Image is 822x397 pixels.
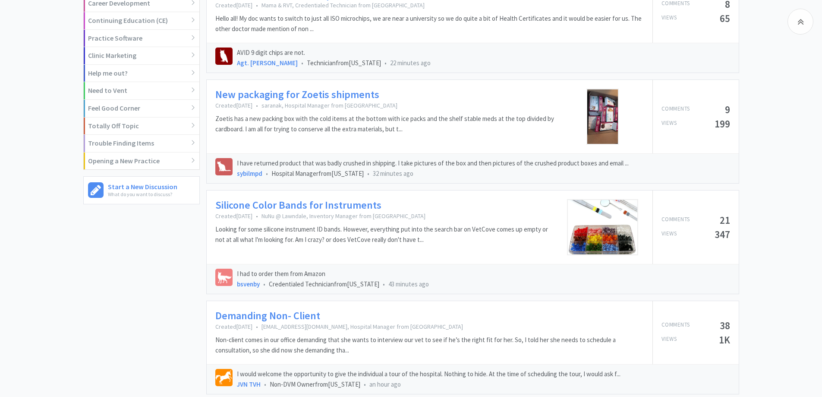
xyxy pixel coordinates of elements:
h5: 65 [720,13,730,23]
div: Clinic Marketing [84,47,199,65]
span: • [256,102,258,109]
a: New packaging for Zoetis shipments [215,89,379,101]
div: Non-DVM Owner from [US_STATE] [237,379,730,390]
p: AVID 9 digit chips are not. [237,48,730,58]
span: an hour ago [369,380,401,388]
span: • [364,380,366,388]
img: IMG_9112-1755808479.jfif [586,89,619,145]
p: Looking for some silicone instrument ID bands. However, everything put into the search bar on Vet... [215,224,557,245]
h5: 38 [720,321,730,330]
a: Silicone Color Bands for Instruments [215,199,381,212]
p: Comments [661,105,690,114]
span: • [383,280,385,288]
img: instrument%20silocone%20bands-1755607050.png [567,199,638,255]
a: JVN TVH [237,380,261,388]
p: I would welcome the opportunity to give the individual a tour of the hospital. Nothing to hide. A... [237,369,730,379]
span: 43 minutes ago [388,280,429,288]
div: Trouble Finding Items [84,135,199,152]
p: Views [661,13,677,23]
span: • [384,59,387,67]
div: Totally Off Topic [84,118,199,135]
p: Zoetis has a new packing box with the cold items at the bottom with ice packs and the shelf stabl... [215,114,557,134]
p: Comments [661,215,690,225]
p: What do you want to discuss? [108,190,177,198]
h5: 21 [720,215,730,225]
p: Created [DATE] NuNu @ Lawndale, Inventory Manager from [GEOGRAPHIC_DATA] [215,212,557,220]
span: 22 minutes ago [390,59,431,67]
span: • [256,1,258,9]
div: Feel Good Corner [84,100,199,118]
div: Hospital Manager from [US_STATE] [237,168,730,179]
a: Agt. [PERSON_NAME] [237,59,298,67]
p: Created [DATE] saranak, Hospital Manager from [GEOGRAPHIC_DATA] [215,102,557,109]
h5: 1K [719,335,730,345]
span: • [256,212,258,220]
div: Need to Vent [84,82,199,100]
p: I had to order them from Amazon [237,269,730,279]
p: Created [DATE] [EMAIL_ADDRESS][DOMAIN_NAME], Hospital Manager from [GEOGRAPHIC_DATA] [215,323,644,330]
span: • [266,169,268,178]
p: Views [661,229,677,239]
span: 32 minutes ago [373,169,413,178]
p: Hello all! My doc wants to switch to just all ISO microchips, we are near a university so we do q... [215,13,644,34]
h5: 9 [725,105,730,114]
h5: 347 [715,229,730,239]
div: Opening a New Practice [84,152,199,170]
a: Start a New DiscussionWhat do you want to discuss? [83,176,200,204]
p: Views [661,335,677,345]
a: bsvenby [237,280,260,288]
span: • [264,380,266,388]
a: sybilmpd [237,169,262,178]
span: • [367,169,369,178]
div: Help me out? [84,65,199,83]
p: Views [661,119,677,129]
div: Technician from [US_STATE] [237,58,730,68]
span: • [263,280,265,288]
div: Practice Software [84,30,199,48]
p: Comments [661,321,690,330]
p: Created [DATE] Mama & RVT, Credentialed Technician from [GEOGRAPHIC_DATA] [215,1,644,9]
p: I have returned product that was badly crushed in shipping. I take pictures of the box and then p... [237,158,730,168]
h5: 199 [715,119,730,129]
div: Credentialed Technician from [US_STATE] [237,279,730,289]
span: • [256,323,258,330]
span: • [301,59,303,67]
a: Demanding Non- Client [215,310,320,322]
div: Continuing Education (CE) [84,12,199,30]
h6: Start a New Discussion [108,181,177,190]
p: Non-client comes in our office demanding that she wants to interview our vet to see if he’s the r... [215,335,644,356]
